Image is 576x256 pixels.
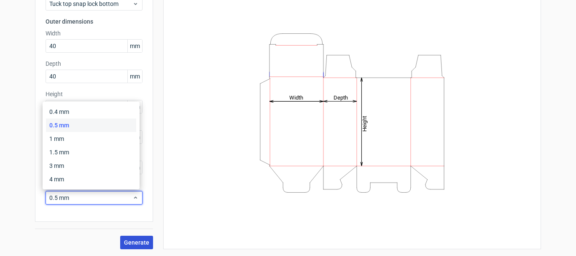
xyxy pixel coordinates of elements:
div: 0.5 mm [46,119,136,132]
button: Generate [120,236,153,249]
div: 1 mm [46,132,136,146]
span: mm [127,70,142,83]
span: Generate [124,240,149,245]
label: Width [46,29,143,38]
tspan: Height [361,116,368,131]
div: 0.4 mm [46,105,136,119]
tspan: Width [289,94,303,100]
label: Depth [46,59,143,68]
div: 3 mm [46,159,136,172]
h3: Outer dimensions [46,17,143,26]
tspan: Depth [334,94,348,100]
div: 4 mm [46,172,136,186]
span: mm [127,40,142,52]
label: Height [46,90,143,98]
span: 0.5 mm [49,194,132,202]
div: 1.5 mm [46,146,136,159]
span: mm [127,100,142,113]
